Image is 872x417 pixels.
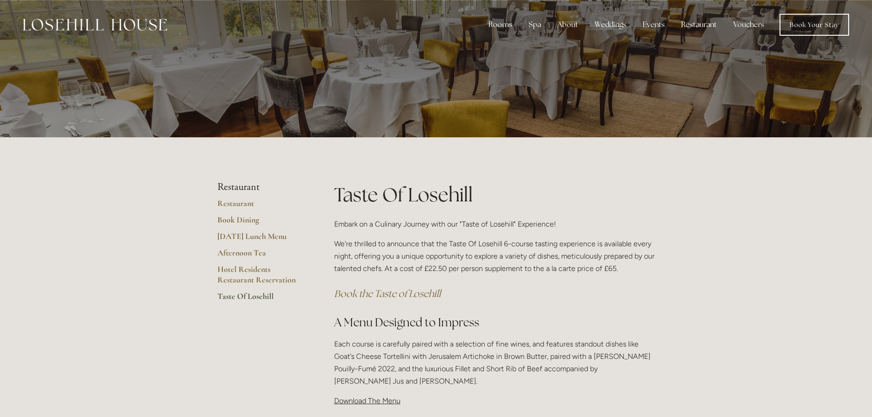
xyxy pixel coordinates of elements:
[217,231,305,248] a: [DATE] Lunch Menu
[550,16,585,34] div: About
[334,238,655,275] p: We're thrilled to announce that the Taste Of Losehill 6-course tasting experience is available ev...
[217,291,305,308] a: Taste Of Losehill
[635,16,672,34] div: Events
[481,16,520,34] div: Rooms
[334,218,655,230] p: Embark on a Culinary Journey with our "Taste of Losehill" Experience!
[674,16,724,34] div: Restaurant
[217,215,305,231] a: Book Dining
[217,181,305,193] li: Restaurant
[217,198,305,215] a: Restaurant
[334,338,655,388] p: Each course is carefully paired with a selection of fine wines, and features standout dishes like...
[780,14,849,36] a: Book Your Stay
[334,181,655,208] h1: Taste Of Losehill
[217,248,305,264] a: Afternoon Tea
[726,16,771,34] a: Vouchers
[334,287,441,300] a: Book the Taste of Losehill
[217,264,305,291] a: Hotel Residents Restaurant Reservation
[587,16,634,34] div: Weddings
[521,16,548,34] div: Spa
[334,314,655,330] h2: A Menu Designed to Impress
[23,19,167,31] img: Losehill House
[334,396,401,405] span: Download The Menu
